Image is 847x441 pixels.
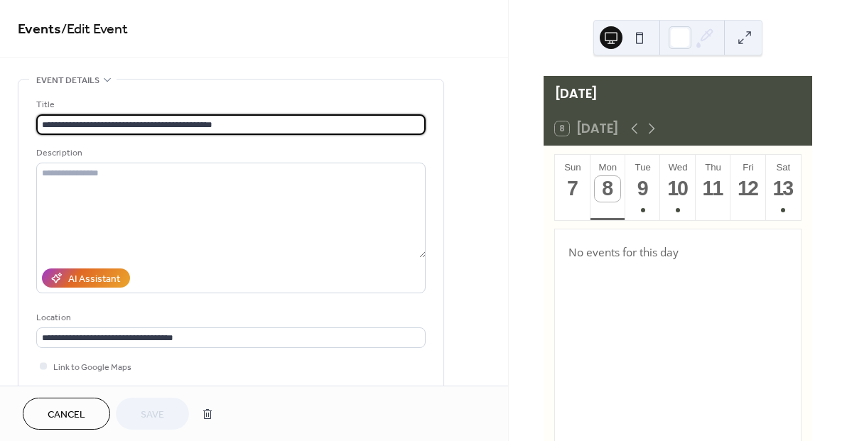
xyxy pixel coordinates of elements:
[36,310,423,325] div: Location
[544,76,812,111] div: [DATE]
[560,176,586,202] div: 7
[42,268,130,288] button: AI Assistant
[735,162,761,173] div: Fri
[559,162,586,173] div: Sun
[61,16,128,43] span: / Edit Event
[735,176,761,202] div: 12
[36,73,99,88] span: Event details
[630,176,656,202] div: 9
[53,360,131,375] span: Link to Google Maps
[595,162,621,173] div: Mon
[665,176,691,202] div: 10
[68,272,120,287] div: AI Assistant
[664,162,691,173] div: Wed
[557,235,799,270] div: No events for this day
[48,408,85,423] span: Cancel
[625,155,660,220] button: Tue9
[630,162,656,173] div: Tue
[696,155,730,220] button: Thu11
[730,155,765,220] button: Fri12
[700,162,726,173] div: Thu
[595,176,620,202] div: 8
[590,155,625,220] button: Mon8
[36,97,423,112] div: Title
[18,16,61,43] a: Events
[660,155,695,220] button: Wed10
[36,146,423,160] div: Description
[701,176,726,202] div: 11
[23,398,110,430] button: Cancel
[770,162,797,173] div: Sat
[766,155,801,220] button: Sat13
[555,155,590,220] button: Sun7
[770,176,796,202] div: 13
